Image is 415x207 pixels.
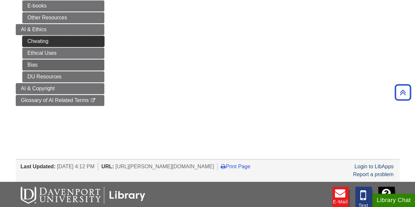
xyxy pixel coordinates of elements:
[22,0,104,11] a: E-books
[16,24,104,35] a: AI & Ethics
[221,164,250,169] a: Print Page
[22,48,104,59] a: Ethical Uses
[21,86,55,91] span: AI & Copyright
[22,71,104,82] a: DU Resources
[101,164,114,169] span: URL:
[353,172,394,177] a: Report a problem
[115,164,214,169] span: [URL][PERSON_NAME][DOMAIN_NAME]
[354,164,393,169] a: Login to LibApps
[22,12,104,23] a: Other Resources
[22,36,104,47] a: Cheating
[16,95,104,106] a: Glossary of AI Related Terms
[392,88,413,97] a: Back to Top
[16,83,104,94] a: AI & Copyright
[372,194,415,207] button: Library Chat
[22,59,104,71] a: Bias
[21,164,56,169] span: Last Updated:
[221,164,226,169] i: Print Page
[57,164,94,169] span: [DATE] 4:12 PM
[21,97,89,103] span: Glossary of AI Related Terms
[21,187,145,204] img: DU Libraries
[21,27,47,32] span: AI & Ethics
[90,98,96,103] i: This link opens in a new window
